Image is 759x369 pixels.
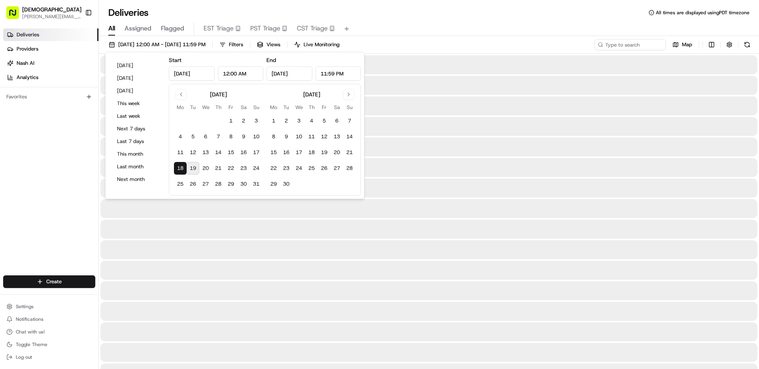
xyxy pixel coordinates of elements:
button: Go to next month [343,89,354,100]
span: Log out [16,354,32,360]
label: Start [169,56,181,64]
a: Deliveries [3,28,98,41]
button: 4 [305,115,318,127]
button: 25 [174,178,187,190]
button: 16 [237,146,250,159]
th: Monday [267,103,280,111]
th: Sunday [343,103,356,111]
button: 11 [305,130,318,143]
span: All times are displayed using PDT timezone [656,9,750,16]
button: 12 [187,146,199,159]
span: Chat with us! [16,329,45,335]
button: Map [669,39,696,50]
a: Nash AI [3,57,98,70]
a: Analytics [3,71,98,84]
th: Saturday [237,103,250,111]
span: [DATE] 12:00 AM - [DATE] 11:59 PM [118,41,206,48]
button: 13 [199,146,212,159]
button: Toggle Theme [3,339,95,350]
button: 1 [267,115,280,127]
button: 10 [250,130,262,143]
button: 29 [267,178,280,190]
button: 30 [237,178,250,190]
button: Views [253,39,284,50]
input: Date [169,66,215,81]
button: 18 [174,162,187,175]
p: Welcome 👋 [8,32,144,44]
label: End [266,56,276,64]
button: [DEMOGRAPHIC_DATA][PERSON_NAME][EMAIL_ADDRESS][DOMAIN_NAME] [3,3,82,22]
button: 16 [280,146,293,159]
th: Tuesday [280,103,293,111]
button: Settings [3,301,95,312]
button: 8 [267,130,280,143]
button: Start new chat [134,78,144,87]
span: Nash AI [17,60,34,67]
button: 13 [330,130,343,143]
button: Last 7 days [113,136,161,147]
button: [DATE] [113,73,161,84]
th: Friday [225,103,237,111]
button: 20 [199,162,212,175]
button: 3 [293,115,305,127]
span: Toggle Theme [16,341,47,348]
span: Views [266,41,280,48]
th: Wednesday [199,103,212,111]
button: Refresh [742,39,753,50]
span: Create [46,278,62,285]
button: [DATE] 12:00 AM - [DATE] 11:59 PM [105,39,209,50]
button: Next 7 days [113,123,161,134]
button: Log out [3,352,95,363]
span: Notifications [16,316,43,322]
button: 8 [225,130,237,143]
button: 14 [212,146,225,159]
div: 💻 [67,115,73,122]
button: 24 [250,162,262,175]
span: Flagged [161,24,184,33]
span: All [108,24,115,33]
button: 20 [330,146,343,159]
span: Knowledge Base [16,115,60,122]
button: 6 [330,115,343,127]
span: PST Triage [250,24,280,33]
button: 3 [250,115,262,127]
a: 📗Knowledge Base [5,111,64,126]
div: Favorites [3,90,95,103]
button: [DATE] [113,85,161,96]
th: Thursday [305,103,318,111]
button: 28 [343,162,356,175]
button: 23 [237,162,250,175]
button: 5 [187,130,199,143]
button: 30 [280,178,293,190]
div: 📗 [8,115,14,122]
div: We're available if you need us! [27,83,100,90]
button: 23 [280,162,293,175]
span: Filters [229,41,243,48]
span: API Documentation [75,115,127,122]
button: 19 [318,146,330,159]
button: [DATE] [113,60,161,71]
button: 10 [293,130,305,143]
button: [PERSON_NAME][EMAIL_ADDRESS][DOMAIN_NAME] [22,13,81,20]
button: 27 [330,162,343,175]
th: Saturday [330,103,343,111]
button: This month [113,149,161,160]
button: Go to previous month [176,89,187,100]
button: [DEMOGRAPHIC_DATA] [22,6,81,13]
button: 9 [280,130,293,143]
input: Date [266,66,312,81]
th: Wednesday [293,103,305,111]
span: Live Monitoring [304,41,340,48]
button: 26 [187,178,199,190]
button: 21 [343,146,356,159]
button: 5 [318,115,330,127]
span: Settings [16,303,34,310]
button: Next month [113,174,161,185]
span: CST Triage [297,24,328,33]
span: Deliveries [17,31,39,38]
span: Pylon [79,134,96,140]
button: 29 [225,178,237,190]
button: 15 [225,146,237,159]
img: 1736555255976-a54dd68f-1ca7-489b-9aae-adbdc363a1c4 [8,75,22,90]
button: Chat with us! [3,326,95,337]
